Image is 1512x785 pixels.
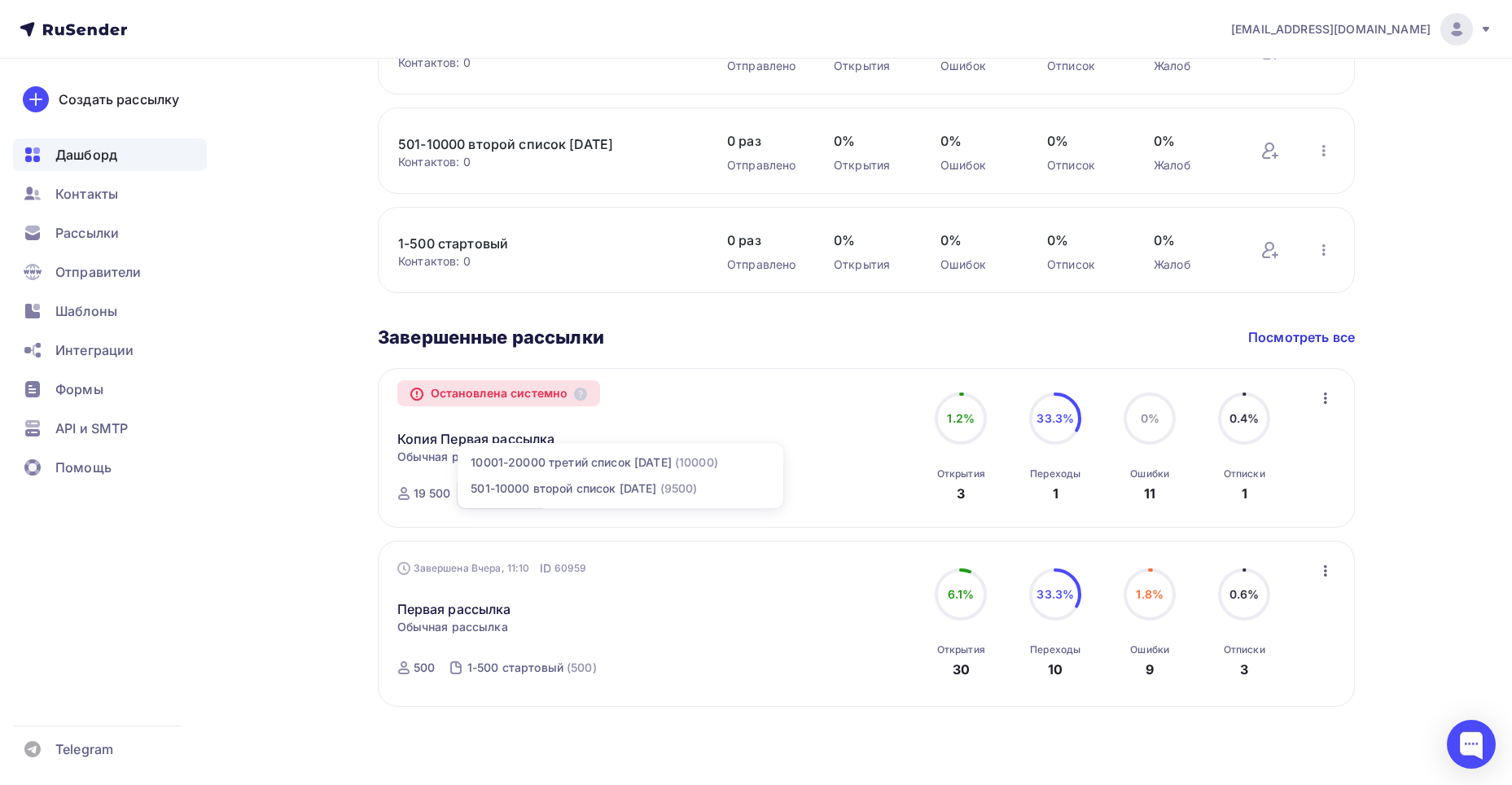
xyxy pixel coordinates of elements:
div: Переходы [1030,643,1080,656]
div: Отписок [1047,257,1121,273]
div: Отписки [1224,643,1265,656]
span: 0% [940,230,1015,250]
div: Ошибки [1130,643,1169,656]
a: 1-500 стартовый (500) [466,655,598,681]
div: Открытия [834,157,908,173]
div: Отписок [1047,157,1121,173]
span: Telegram [55,739,113,759]
span: Помощь [55,458,112,477]
span: 0% [834,230,908,250]
span: Обычная рассылка [397,449,508,465]
div: 501-10000 второй список [DATE] [471,480,656,497]
span: Шаблоны [55,301,117,321]
div: Контактов: 0 [398,154,695,170]
div: 500 [414,660,435,676]
div: 19 500 [414,485,451,502]
a: 501-10000 второй список [DATE] [398,134,675,154]
span: Формы [55,379,103,399]
div: (10000) [675,454,718,471]
span: 0% [1047,131,1121,151]
span: API и SMTP [55,419,128,438]
div: Открытия [937,467,985,480]
span: 0% [1154,230,1228,250]
span: 0.4% [1229,411,1260,425]
span: 1.2% [947,411,975,425]
div: 1-500 стартовый [467,660,563,676]
h3: Завершенные рассылки [378,326,604,349]
span: 33.3% [1036,411,1074,425]
div: Отписки [1224,467,1265,480]
span: 0% [834,131,908,151]
a: Первая рассылка [397,599,511,619]
span: Дашборд [55,145,117,164]
div: Переходы [1030,467,1080,480]
a: Дашборд [13,138,207,171]
div: 3 [1240,660,1248,679]
span: 0% [1141,411,1159,425]
span: 6.1% [948,587,975,601]
a: 501-10000 второй список [DATE] (9500) [458,476,783,502]
span: 0 раз [727,131,801,151]
div: 10001-20000 третий список [DATE] [471,454,671,471]
a: Копия Первая рассылка [397,429,555,449]
span: 0 раз [727,230,801,250]
div: Открытия [937,643,985,656]
span: 60959 [554,560,587,577]
span: Интеграции [55,340,134,360]
div: 3 [957,484,965,503]
div: Ошибки [1130,467,1169,480]
span: Контакты [55,184,118,204]
a: Посмотреть все [1248,327,1355,347]
div: Открытия [834,58,908,74]
a: Формы [13,373,207,406]
div: (9500) [660,480,698,497]
div: Отправлено [727,58,801,74]
div: Создать рассылку [59,90,179,109]
span: 1.8% [1136,587,1164,601]
div: Контактов: 0 [398,253,695,270]
div: 30 [953,660,970,679]
div: 1 [1242,484,1247,503]
div: Отправлено [727,257,801,273]
div: Жалоб [1154,157,1228,173]
a: [EMAIL_ADDRESS][DOMAIN_NAME] [1231,13,1492,46]
span: 0% [1154,131,1228,151]
span: ID [540,560,551,577]
div: Жалоб [1154,257,1228,273]
span: 0% [1047,230,1121,250]
div: Отправлено [727,157,801,173]
div: Остановлена системно [397,380,601,406]
div: Контактов: 0 [398,55,695,71]
div: Ошибок [940,257,1015,273]
a: Отправители [13,256,207,288]
a: 10001-20000 третий список [DATE] (10000) [458,450,783,476]
div: Жалоб [1154,58,1228,74]
div: Открытия [834,257,908,273]
div: (500) [567,660,597,676]
a: Шаблоны [13,295,207,327]
div: Ошибок [940,157,1015,173]
div: 9 [1146,660,1154,679]
a: Контакты [13,178,207,210]
span: 33.3% [1036,587,1074,601]
div: Отписок [1047,58,1121,74]
a: Рассылки [13,217,207,249]
div: 1 [1053,484,1058,503]
span: [EMAIL_ADDRESS][DOMAIN_NAME] [1231,21,1431,37]
span: 0% [940,131,1015,151]
div: Завершена Вчера, 11:10 [397,560,587,577]
span: 0.6% [1229,587,1260,601]
div: 11 [1144,484,1155,503]
div: Ошибок [940,58,1015,74]
span: Рассылки [55,223,119,243]
div: 10 [1048,660,1063,679]
span: Отправители [55,262,142,282]
a: 1-500 стартовый [398,234,675,253]
span: Обычная рассылка [397,619,508,635]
